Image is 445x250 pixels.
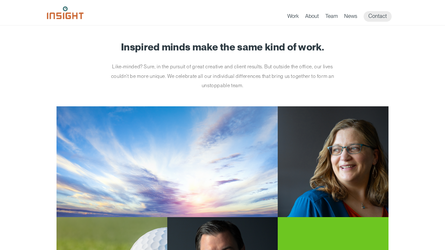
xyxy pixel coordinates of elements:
a: News [344,13,357,22]
a: Contact [364,11,392,22]
a: Jill Smith [57,106,388,217]
a: Team [325,13,338,22]
h1: Inspired minds make the same kind of work. [57,42,388,52]
img: Insight Marketing Design [47,6,84,19]
a: Work [287,13,299,22]
img: Jill Smith [278,106,388,217]
nav: primary navigation menu [287,11,398,22]
p: Like-minded? Sure, in the pursuit of great creative and client results. But outside the office, o... [103,62,342,90]
a: About [305,13,319,22]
